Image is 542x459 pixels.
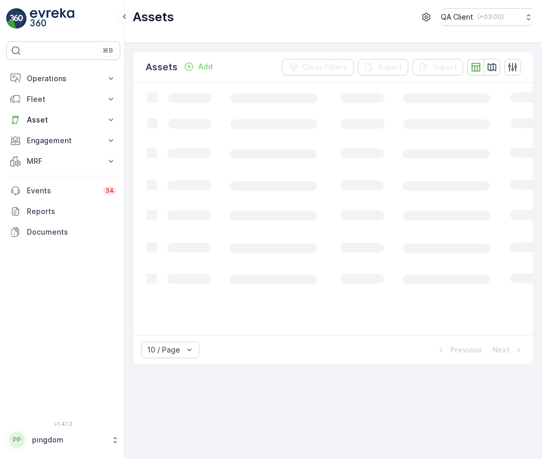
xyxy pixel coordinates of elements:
[282,59,354,75] button: Clear Filters
[433,62,457,72] p: Import
[6,8,27,29] img: logo
[105,187,114,195] p: 34
[441,12,473,22] p: QA Client
[32,435,106,445] p: pingdom
[27,227,116,237] p: Documents
[198,62,213,72] p: Add
[378,62,402,72] p: Export
[477,13,504,21] p: ( +03:00 )
[358,59,408,75] button: Export
[6,130,120,151] button: Engagement
[491,344,525,356] button: Next
[441,8,534,26] button: QA Client(+03:00)
[6,201,120,222] a: Reports
[27,115,100,125] p: Asset
[30,8,74,29] img: logo_light-DOdMpM7g.png
[146,60,178,74] p: Assets
[6,421,120,427] span: v 1.47.3
[435,344,483,356] button: Previous
[450,345,482,355] p: Previous
[302,62,347,72] p: Clear Filters
[27,206,116,217] p: Reports
[103,47,113,55] p: ⌘B
[6,429,120,451] button: PPpingdom
[27,73,100,84] p: Operations
[6,110,120,130] button: Asset
[27,156,100,166] p: MRF
[6,222,120,242] a: Documents
[133,9,174,25] p: Assets
[6,151,120,172] button: MRF
[492,345,509,355] p: Next
[27,94,100,104] p: Fleet
[9,432,25,448] div: PP
[27,135,100,146] p: Engagement
[180,60,217,73] button: Add
[412,59,463,75] button: Import
[6,68,120,89] button: Operations
[6,180,120,201] a: Events34
[27,186,97,196] p: Events
[6,89,120,110] button: Fleet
